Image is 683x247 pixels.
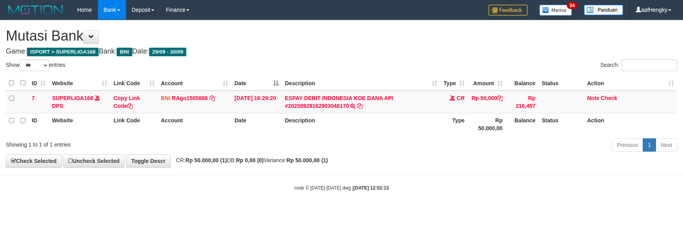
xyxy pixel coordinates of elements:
th: Status [539,113,584,135]
th: Rp 50.000,00 [468,113,506,135]
img: panduan.png [584,5,623,15]
th: Amount: activate to sort column ascending [468,75,506,91]
a: Copy ESPAY DEBIT INDONESIA KOE DANA API #20250929162903048170 to clipboard [357,103,362,109]
th: Description: activate to sort column ascending [282,75,440,91]
a: Uncheck Selected [63,154,124,168]
th: Link Code [110,113,158,135]
a: ESPAY DEBIT INDONESIA KOE DANA API #20250929162903048170 [285,95,393,109]
th: Website [49,113,110,135]
select: Showentries [20,59,49,71]
td: Rp 216,457 [506,91,539,113]
span: BNI [117,48,132,56]
td: DPS [49,91,110,113]
img: Feedback.jpg [488,5,528,16]
th: Account [158,113,231,135]
h1: Mutasi Bank [6,28,677,44]
a: SUPERLIGA168 [52,95,93,101]
th: Type [440,113,468,135]
span: 29/09 - 30/09 [149,48,187,56]
span: CR: DB: Variance: [172,157,328,163]
th: Action [584,113,677,135]
th: Account: activate to sort column ascending [158,75,231,91]
h4: Game: Bank: Date: [6,48,677,55]
th: Status [539,75,584,91]
span: 7 [32,95,35,101]
td: Rp 50,000 [468,91,506,113]
a: RAgo1505888 [172,95,208,101]
strong: Rp 50.000,00 (1) [287,157,328,163]
a: Check [601,95,617,101]
th: ID: activate to sort column ascending [29,75,49,91]
span: 34 [567,2,577,9]
th: Date [231,113,282,135]
a: Previous [612,138,643,152]
a: Check Selected [6,154,62,168]
strong: Rp 50.000,00 (1) [186,157,227,163]
a: Copy Link Code [114,95,140,109]
a: 1 [643,138,656,152]
th: ID [29,113,49,135]
a: Copy Rp 50,000 to clipboard [497,95,503,101]
th: Action: activate to sort column ascending [584,75,677,91]
img: MOTION_logo.png [6,4,65,16]
img: Button%20Memo.svg [539,5,572,16]
th: Balance [506,75,539,91]
small: code © [DATE]-[DATE] dwg | [294,185,389,191]
input: Search: [622,59,677,71]
span: ISPORT > SUPERLIGA168 [27,48,99,56]
div: Showing 1 to 1 of 1 entries [6,138,279,149]
label: Show entries [6,59,65,71]
span: BNI [161,95,170,101]
strong: [DATE] 12:53:13 [353,185,389,191]
a: Note [587,95,599,101]
span: CR [457,95,465,101]
th: Type: activate to sort column ascending [440,75,468,91]
td: [DATE] 16:29:20 [231,91,282,113]
a: Toggle Descr [126,154,171,168]
th: Date: activate to sort column descending [231,75,282,91]
th: Link Code: activate to sort column ascending [110,75,158,91]
th: Balance [506,113,539,135]
a: Copy RAgo1505888 to clipboard [209,95,215,101]
label: Search: [600,59,677,71]
th: Description [282,113,440,135]
a: Next [656,138,677,152]
strong: Rp 0,00 (0) [236,157,264,163]
th: Website: activate to sort column ascending [49,75,110,91]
